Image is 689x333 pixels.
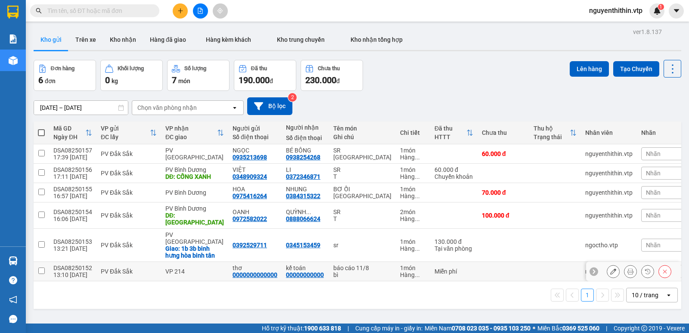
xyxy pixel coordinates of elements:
[53,173,92,180] div: 17:11 [DATE]
[606,324,607,333] span: |
[165,134,217,140] div: ĐC giao
[161,121,228,144] th: Toggle SortBy
[262,324,341,333] span: Hỗ trợ kỹ thuật:
[165,125,217,132] div: VP nhận
[233,173,267,180] div: 0348909324
[585,150,633,157] div: nguyenthithin.vtp
[165,166,224,173] div: PV Bình Dương
[36,8,42,14] span: search
[165,205,224,212] div: PV Bình Dương
[400,173,426,180] div: Hàng thông thường
[415,245,420,252] span: ...
[193,3,208,19] button: file-add
[333,125,391,132] div: Tên món
[213,3,228,19] button: aim
[665,292,672,299] svg: open
[435,245,473,252] div: Tại văn phòng
[658,4,664,10] sup: 1
[167,60,230,91] button: Số lượng7món
[415,193,420,199] span: ...
[333,134,391,140] div: Ghi chú
[585,212,633,219] div: nguyenthithin.vtp
[415,154,420,161] span: ...
[53,134,85,140] div: Ngày ĐH
[305,75,336,85] span: 230.000
[581,289,594,302] button: 1
[348,324,349,333] span: |
[534,134,570,140] div: Trạng thái
[53,193,92,199] div: 16:57 [DATE]
[53,166,92,173] div: DSA08250156
[7,6,19,19] img: logo-vxr
[286,193,320,199] div: 0384315322
[184,65,206,72] div: Số lượng
[435,238,473,245] div: 130.000 đ
[101,242,157,249] div: PV Đắk Sắk
[301,60,363,91] button: Chưa thu230.000đ
[607,265,620,278] div: Sửa đơn hàng
[53,209,92,215] div: DSA08250154
[173,3,188,19] button: plus
[51,65,74,72] div: Đơn hàng
[34,101,128,115] input: Select a date range.
[233,215,267,222] div: 0972582022
[53,245,92,252] div: 13:21 [DATE]
[613,61,659,77] button: Tạo Chuyến
[100,60,163,91] button: Khối lượng0kg
[165,173,224,180] div: DĐ: CỐNG XANH
[286,186,325,193] div: NHUNG
[118,65,144,72] div: Khối lượng
[34,60,96,91] button: Đơn hàng6đơn
[333,147,391,154] div: SR
[482,150,525,157] div: 60.000 đ
[582,5,649,16] span: nguyenthithin.vtp
[239,75,270,85] span: 190.000
[53,147,92,154] div: DSA08250157
[533,327,535,330] span: ⚪️
[306,209,311,215] span: ...
[178,78,190,84] span: món
[137,103,197,112] div: Chọn văn phòng nhận
[585,170,633,177] div: nguyenthithin.vtp
[286,124,325,131] div: Người nhận
[172,75,177,85] span: 7
[415,173,420,180] span: ...
[452,325,531,332] strong: 0708 023 035 - 0935 103 250
[45,78,56,84] span: đơn
[482,212,525,219] div: 100.000 đ
[53,238,92,245] div: DSA08250153
[112,78,118,84] span: kg
[34,29,68,50] button: Kho gửi
[435,125,466,132] div: Đã thu
[585,242,633,249] div: ngoctho.vtp
[585,189,633,196] div: nguyenthithin.vtp
[206,36,251,43] span: Hàng kèm khách
[318,65,340,72] div: Chưa thu
[47,6,149,16] input: Tìm tên, số ĐT hoặc mã đơn
[641,129,684,136] div: Nhãn
[9,276,17,284] span: question-circle
[646,170,661,177] span: Nhãn
[641,325,647,331] span: copyright
[646,212,661,219] span: Nhãn
[286,134,325,141] div: Số điện thoại
[103,29,143,50] button: Kho nhận
[9,296,17,304] span: notification
[646,189,661,196] span: Nhãn
[233,186,277,193] div: HOA
[570,61,609,77] button: Lên hàng
[400,129,426,136] div: Chi tiết
[53,271,92,278] div: 13:10 [DATE]
[9,256,18,265] img: warehouse-icon
[673,7,680,15] span: caret-down
[400,271,426,278] div: Hàng thông thường
[165,245,224,259] div: Giao: 1b 3b binh hưng hòa binh tân
[537,324,599,333] span: Miền Bắc
[101,150,157,157] div: PV Đắk Sắk
[286,209,325,215] div: QUỲNH NGUYỆT
[482,129,525,136] div: Chưa thu
[333,154,391,161] div: TX
[96,121,161,144] th: Toggle SortBy
[53,265,92,271] div: DSA08250152
[101,134,150,140] div: ĐC lấy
